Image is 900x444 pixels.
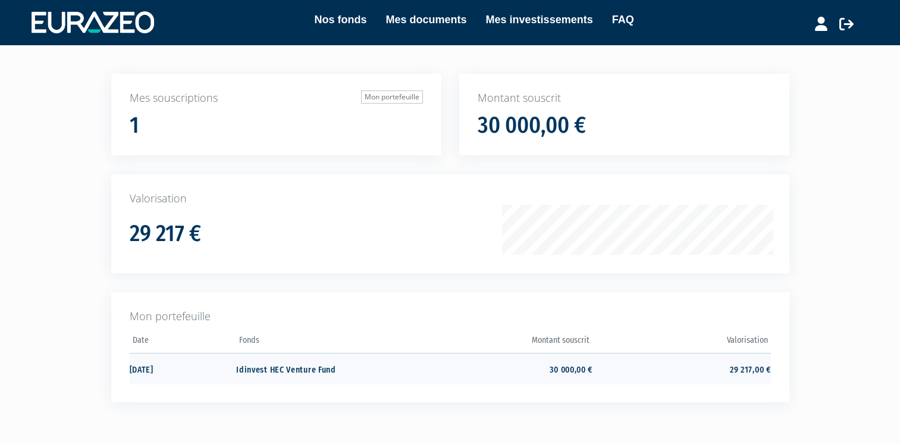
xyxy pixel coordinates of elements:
p: Valorisation [130,191,771,207]
td: 30 000,00 € [415,353,592,384]
th: Fonds [236,332,414,354]
a: Mes documents [385,11,466,28]
a: Mon portefeuille [361,90,423,104]
h1: 29 217 € [130,221,201,246]
td: Idinvest HEC Venture Fund [236,353,414,384]
p: Mes souscriptions [130,90,423,106]
h1: 1 [130,113,139,138]
th: Montant souscrit [415,332,592,354]
th: Date [130,332,237,354]
img: 1732889491-logotype_eurazeo_blanc_rvb.png [32,11,154,33]
a: Nos fonds [314,11,366,28]
td: 29 217,00 € [592,353,770,384]
th: Valorisation [592,332,770,354]
a: FAQ [612,11,634,28]
a: Mes investissements [485,11,592,28]
p: Montant souscrit [478,90,771,106]
td: [DATE] [130,353,237,384]
h1: 30 000,00 € [478,113,586,138]
p: Mon portefeuille [130,309,771,324]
